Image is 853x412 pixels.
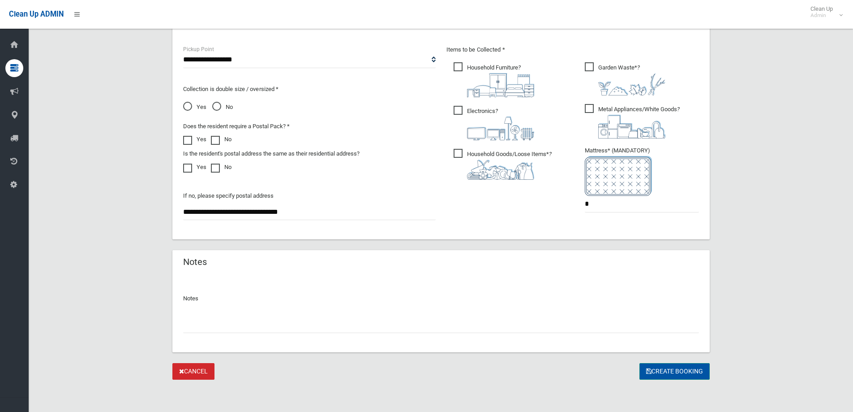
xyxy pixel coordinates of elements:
span: Yes [183,102,206,113]
span: Household Furniture [454,62,534,97]
img: aa9efdbe659d29b613fca23ba79d85cb.png [467,73,534,97]
span: Garden Waste* [585,62,665,95]
small: Admin [810,12,833,19]
span: Clean Up ADMIN [9,10,64,18]
span: Household Goods/Loose Items* [454,149,552,180]
label: Yes [183,162,206,173]
span: Mattress* (MANDATORY) [585,147,699,196]
img: b13cc3517677393f34c0a387616ef184.png [467,160,534,180]
p: Collection is double size / oversized * [183,84,436,95]
p: Items to be Collected * [446,44,699,55]
label: Yes [183,134,206,145]
img: 394712a680b73dbc3d2a6a3a7ffe5a07.png [467,117,534,140]
i: ? [598,106,680,139]
i: ? [598,64,665,95]
label: No [211,162,231,173]
img: 4fd8a5c772b2c999c83690221e5242e0.png [598,73,665,95]
button: Create Booking [639,363,710,380]
p: Notes [183,293,699,304]
span: Clean Up [806,5,842,19]
span: Electronics [454,106,534,140]
label: Does the resident require a Postal Pack? * [183,121,290,132]
span: No [212,102,233,113]
label: No [211,134,231,145]
header: Notes [172,253,218,271]
label: Is the resident's postal address the same as their residential address? [183,148,360,159]
span: Metal Appliances/White Goods [585,104,680,139]
i: ? [467,151,552,180]
a: Cancel [172,363,214,380]
img: 36c1b0289cb1767239cdd3de9e694f19.png [598,115,665,139]
i: ? [467,64,534,97]
label: If no, please specify postal address [183,191,274,201]
img: e7408bece873d2c1783593a074e5cb2f.png [585,156,652,196]
i: ? [467,108,534,140]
